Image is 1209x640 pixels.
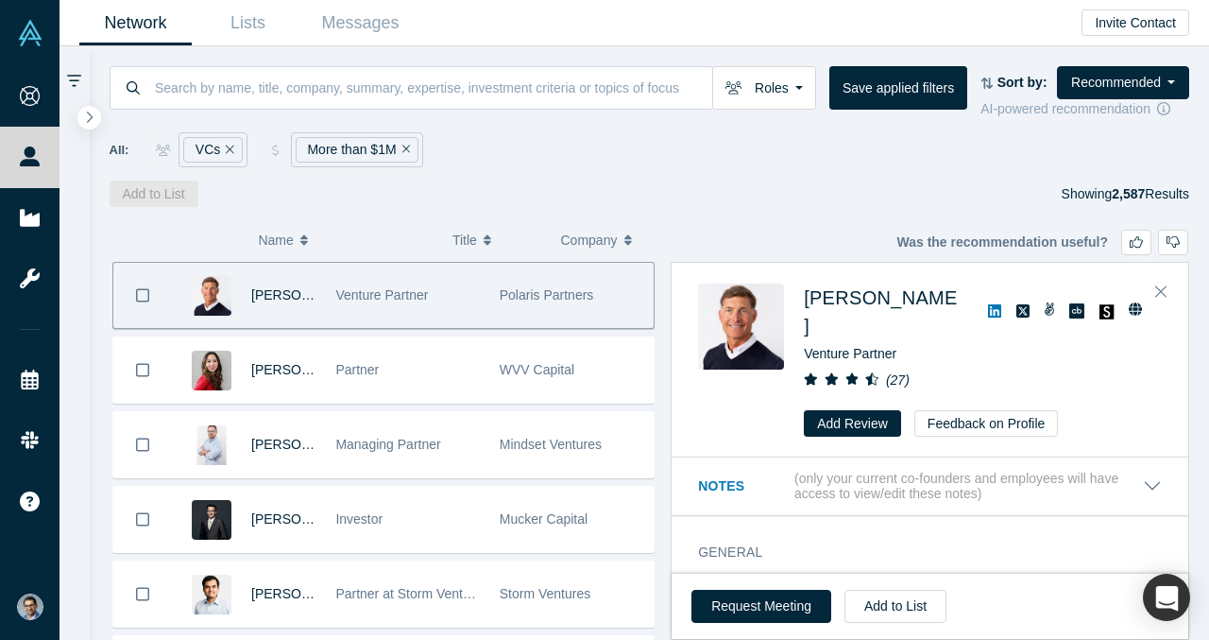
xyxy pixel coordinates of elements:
[335,511,383,527] span: Investor
[192,500,231,540] img: Jerry Chen's Profile Image
[1112,186,1189,201] span: Results
[561,220,618,260] span: Company
[110,181,198,207] button: Add to List
[251,511,360,527] a: [PERSON_NAME]
[192,575,231,614] img: Arun Penmetsa's Profile Image
[397,139,411,161] button: Remove Filter
[914,410,1059,437] button: Feedback on Profile
[258,220,293,260] span: Name
[296,137,419,163] div: More than $1M
[17,20,43,46] img: Alchemist Vault Logo
[804,410,901,437] button: Add Review
[452,220,477,260] span: Title
[997,75,1047,90] strong: Sort by:
[500,362,574,377] span: WVV Capital
[500,511,587,527] span: Mucker Capital
[698,476,791,496] h3: Notes
[980,99,1189,119] div: AI-powered recommendation
[192,1,304,45] a: Lists
[183,137,243,163] div: VCs
[113,263,172,328] button: Bookmark
[1147,277,1175,307] button: Close
[17,594,43,620] img: VP Singh's Account
[829,66,967,110] button: Save applied filters
[304,1,417,45] a: Messages
[251,362,360,377] a: [PERSON_NAME]
[698,471,1162,503] button: Notes (only your current co-founders and employees will have access to view/edit these notes)
[113,412,172,477] button: Bookmark
[1081,9,1189,36] button: Invite Contact
[251,287,360,303] a: [PERSON_NAME]
[712,66,816,110] button: Roles
[251,437,360,452] a: [PERSON_NAME]
[698,284,784,370] img: Gary Swart's Profile Image
[500,586,591,601] span: Storm Ventures
[500,287,594,303] span: Polaris Partners
[192,425,231,465] img: Daniel Ibri's Profile Image
[113,562,172,627] button: Bookmark
[110,141,129,160] span: All:
[192,351,231,390] img: Danielle D'Agostaro's Profile Image
[192,276,231,316] img: Gary Swart's Profile Image
[258,220,433,260] button: Name
[1057,66,1189,99] button: Recommended
[886,372,910,388] i: ( 27 )
[698,543,1135,562] h3: General
[452,220,541,260] button: Title
[335,287,428,303] span: Venture Partner
[113,487,172,552] button: Bookmark
[500,437,602,452] span: Mindset Ventures
[113,337,172,403] button: Bookmark
[335,437,440,452] span: Managing Partner
[251,586,360,601] a: [PERSON_NAME]
[804,346,896,361] span: Venture Partner
[79,1,192,45] a: Network
[561,220,650,260] button: Company
[794,471,1143,503] p: (only your current co-founders and employees will have access to view/edit these notes)
[804,287,958,337] a: [PERSON_NAME]
[1062,181,1189,207] div: Showing
[691,590,831,623] button: Request Meeting
[844,590,946,623] button: Add to List
[896,230,1188,255] div: Was the recommendation useful?
[153,65,712,110] input: Search by name, title, company, summary, expertise, investment criteria or topics of focus
[335,362,379,377] span: Partner
[1112,186,1145,201] strong: 2,587
[335,586,488,601] span: Partner at Storm Ventures
[220,139,234,161] button: Remove Filter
